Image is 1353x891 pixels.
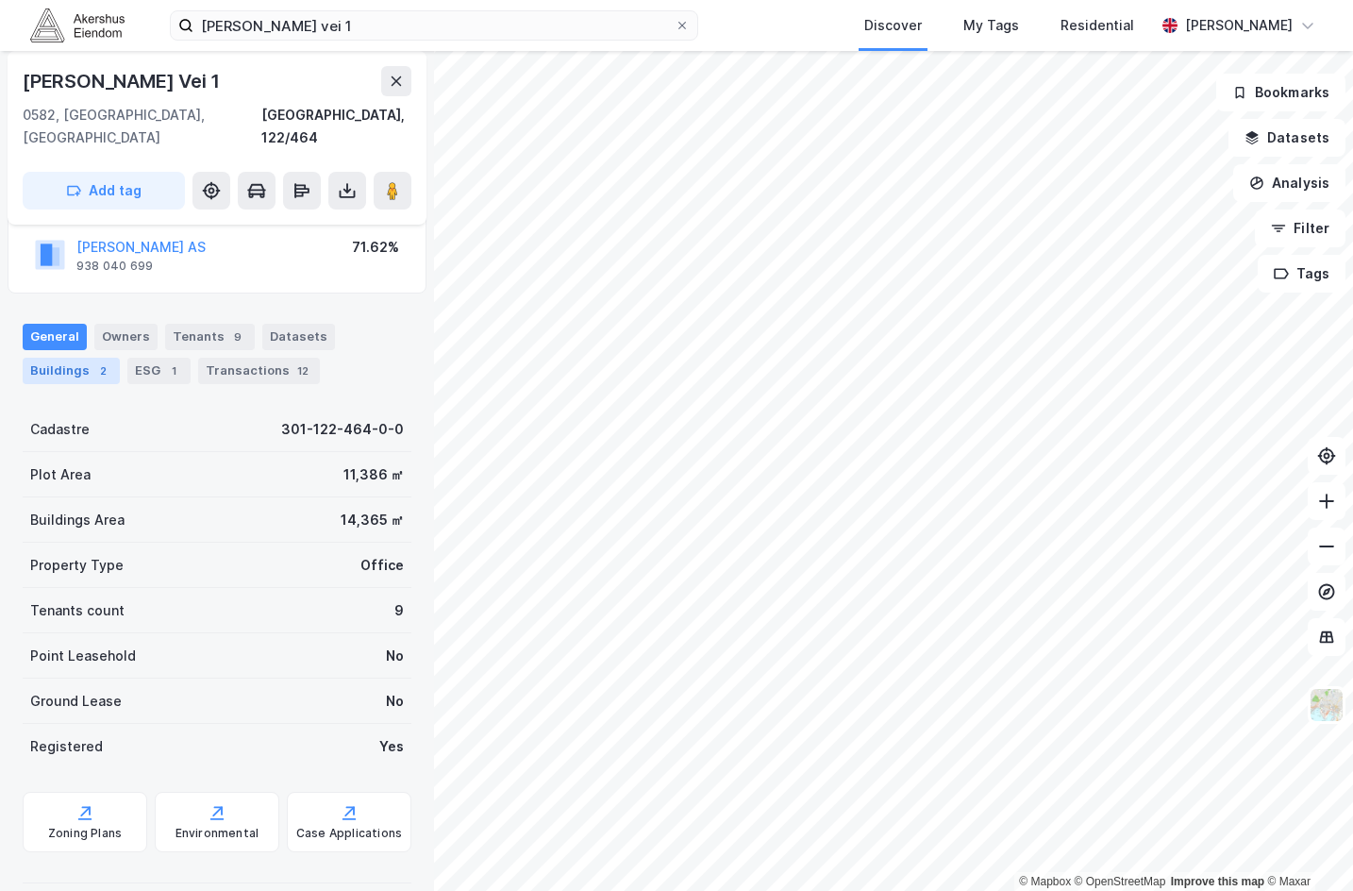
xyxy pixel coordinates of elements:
[261,104,411,149] div: [GEOGRAPHIC_DATA], 122/464
[1019,875,1071,888] a: Mapbox
[386,645,404,667] div: No
[93,361,112,380] div: 2
[228,328,247,346] div: 9
[23,104,261,149] div: 0582, [GEOGRAPHIC_DATA], [GEOGRAPHIC_DATA]
[341,509,404,531] div: 14,365 ㎡
[1216,74,1345,111] button: Bookmarks
[30,463,91,486] div: Plot Area
[30,645,136,667] div: Point Leasehold
[165,324,255,350] div: Tenants
[175,826,259,841] div: Environmental
[1259,800,1353,891] div: Kontrollprogram for chat
[30,554,124,577] div: Property Type
[281,418,404,441] div: 301-122-464-0-0
[76,259,153,274] div: 938 040 699
[352,236,399,259] div: 71.62%
[293,361,312,380] div: 12
[963,14,1019,37] div: My Tags
[30,509,125,531] div: Buildings Area
[262,324,335,350] div: Datasets
[1255,210,1345,247] button: Filter
[198,358,320,384] div: Transactions
[127,358,191,384] div: ESG
[1259,800,1353,891] iframe: Chat Widget
[296,826,402,841] div: Case Applications
[379,735,404,758] div: Yes
[23,66,224,96] div: [PERSON_NAME] Vei 1
[1171,875,1264,888] a: Improve this map
[1061,14,1134,37] div: Residential
[1075,875,1166,888] a: OpenStreetMap
[23,358,120,384] div: Buildings
[360,554,404,577] div: Office
[30,690,122,713] div: Ground Lease
[23,172,185,210] button: Add tag
[164,361,183,380] div: 1
[394,599,404,622] div: 9
[864,14,922,37] div: Discover
[1185,14,1293,37] div: [PERSON_NAME]
[1233,164,1345,202] button: Analysis
[23,324,87,350] div: General
[1228,119,1345,157] button: Datasets
[343,463,404,486] div: 11,386 ㎡
[30,735,103,758] div: Registered
[386,690,404,713] div: No
[48,826,122,841] div: Zoning Plans
[1309,687,1345,723] img: Z
[30,599,125,622] div: Tenants count
[193,11,675,40] input: Search by address, cadastre, landlords, tenants or people
[30,418,90,441] div: Cadastre
[94,324,158,350] div: Owners
[1258,255,1345,293] button: Tags
[30,8,125,42] img: akershus-eiendom-logo.9091f326c980b4bce74ccdd9f866810c.svg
